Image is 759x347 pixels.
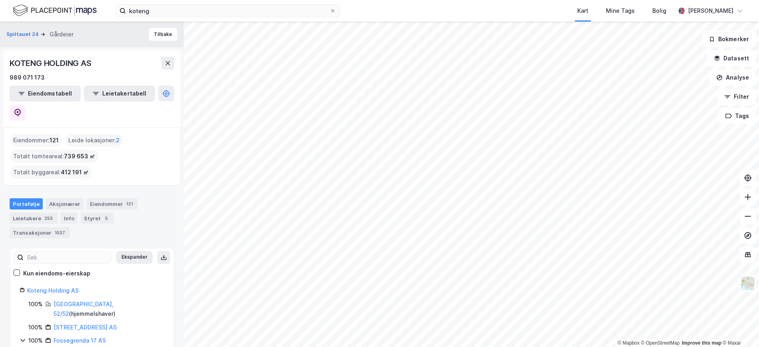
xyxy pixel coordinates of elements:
[13,4,97,18] img: logo.f888ab2527a4732fd821a326f86c7f29.svg
[116,251,153,264] button: Ekspander
[54,299,164,319] div: ( hjemmelshaver )
[652,6,666,16] div: Bolig
[54,324,117,331] a: [STREET_ADDRESS] AS
[149,28,177,41] button: Tilbake
[10,73,45,82] div: 989 071 173
[577,6,588,16] div: Kart
[102,214,110,222] div: 5
[46,198,83,209] div: Aksjonærer
[740,276,755,291] img: Z
[682,340,721,346] a: Improve this map
[717,89,756,105] button: Filter
[10,227,70,238] div: Transaksjoner
[24,251,111,263] input: Søk
[27,287,79,294] a: Koteng Holding AS
[10,198,43,209] div: Portefølje
[116,136,119,145] span: 2
[719,309,759,347] div: Kontrollprogram for chat
[43,214,54,222] div: 253
[10,213,58,224] div: Leietakere
[50,30,74,39] div: Gårdeier
[719,309,759,347] iframe: Chat Widget
[84,86,155,102] button: Leietakertabell
[10,166,92,179] div: Totalt byggareal :
[54,337,106,344] a: Fossegrenda 17 AS
[719,108,756,124] button: Tags
[641,340,680,346] a: OpenStreetMap
[65,134,123,147] div: Leide lokasjoner :
[61,213,77,224] div: Info
[28,323,43,332] div: 100%
[707,50,756,66] button: Datasett
[702,31,756,47] button: Bokmerker
[53,229,67,237] div: 1537
[64,152,95,161] span: 739 653 ㎡
[87,198,138,209] div: Eiendommer
[28,299,43,309] div: 100%
[688,6,733,16] div: [PERSON_NAME]
[618,340,640,346] a: Mapbox
[50,136,59,145] span: 121
[10,57,93,70] div: KOTENG HOLDING AS
[6,30,40,38] button: Spiltauet 24
[10,134,62,147] div: Eiendommer :
[23,269,90,278] div: Kun eiendoms-eierskap
[61,168,89,177] span: 412 191 ㎡
[28,336,43,345] div: 100%
[709,70,756,86] button: Analyse
[10,150,98,163] div: Totalt tomteareal :
[606,6,635,16] div: Mine Tags
[126,5,330,17] input: Søk på adresse, matrikkel, gårdeiere, leietakere eller personer
[10,86,81,102] button: Eiendomstabell
[81,213,113,224] div: Styret
[54,301,113,317] a: [GEOGRAPHIC_DATA], 52/52
[125,200,135,208] div: 121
